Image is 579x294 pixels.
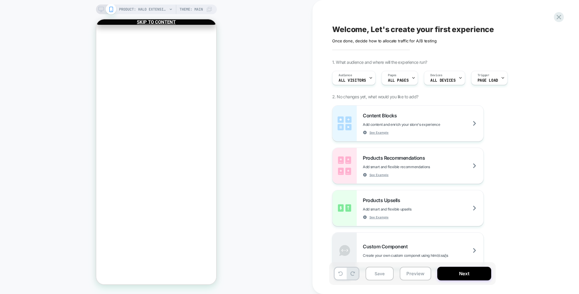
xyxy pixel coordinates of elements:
span: ALL PAGES [388,78,409,83]
span: ALL DEVICES [430,78,455,83]
span: Theme: MAIN [180,5,203,14]
span: Custom Component [363,243,411,250]
span: 1. What audience and where will the experience run? [332,60,427,65]
span: 2. No changes yet, what would you like to add? [332,94,418,99]
span: See Example [369,215,389,219]
span: Pages [388,73,396,77]
span: Add smart and flexible upsells [363,207,442,211]
span: Products Upsells [363,197,403,203]
span: Create your own custom componet using html/css/js [363,253,478,258]
span: PRODUCT: Halo Extension Set [119,5,167,14]
span: Devices [430,73,442,77]
span: Audience [339,73,352,77]
span: Add content and enrich your store's experience [363,122,470,127]
span: See Example [369,173,389,177]
span: Page Load [478,78,498,83]
span: See Example [369,130,389,135]
button: Next [437,267,491,280]
span: Trigger [478,73,489,77]
span: Content Blocks [363,113,400,119]
button: Save [366,267,394,280]
span: All Visitors [339,78,366,83]
button: Preview [400,267,431,280]
span: Products Recommendations [363,155,428,161]
span: Add smart and flexible recommendations [363,165,460,169]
